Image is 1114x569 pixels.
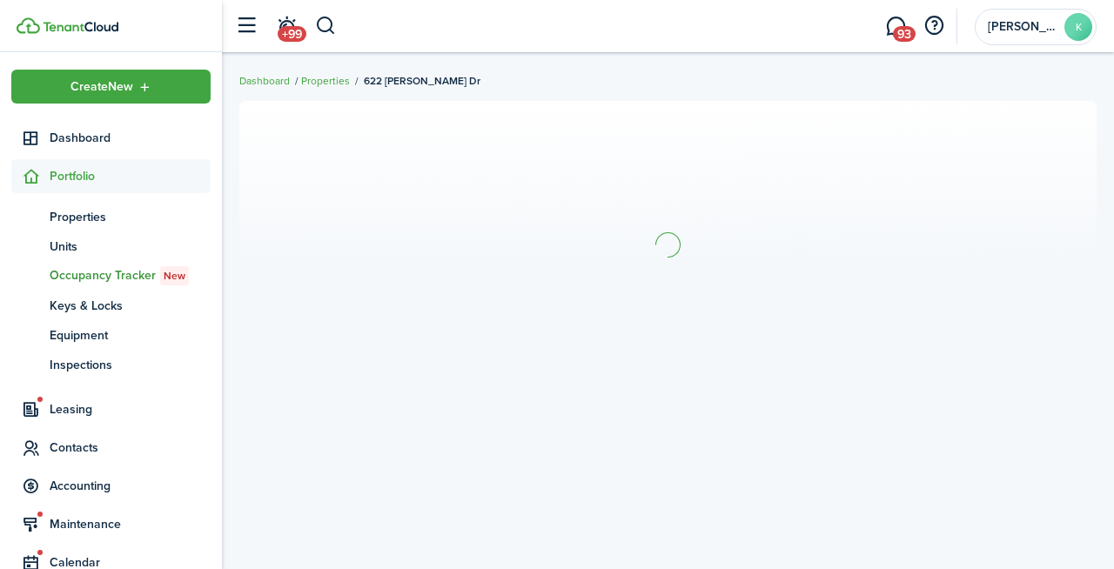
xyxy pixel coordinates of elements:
[50,326,211,345] span: Equipment
[879,4,912,49] a: Messaging
[11,202,211,231] a: Properties
[270,4,303,49] a: Notifications
[11,231,211,261] a: Units
[11,70,211,104] button: Open menu
[164,268,185,284] span: New
[50,266,211,285] span: Occupancy Tracker
[50,477,211,495] span: Accounting
[278,26,306,42] span: +99
[315,11,337,41] button: Search
[653,230,683,260] img: Loading
[364,73,480,89] span: 622 [PERSON_NAME] Dr
[988,21,1057,33] span: Karen
[50,400,211,418] span: Leasing
[11,291,211,320] a: Keys & Locks
[919,11,949,41] button: Open resource center
[50,167,211,185] span: Portfolio
[50,129,211,147] span: Dashboard
[11,350,211,379] a: Inspections
[301,73,350,89] a: Properties
[50,297,211,315] span: Keys & Locks
[43,22,118,32] img: TenantCloud
[1064,13,1092,41] avatar-text: K
[893,26,916,42] span: 93
[239,73,290,89] a: Dashboard
[11,320,211,350] a: Equipment
[50,515,211,533] span: Maintenance
[50,238,211,256] span: Units
[50,356,211,374] span: Inspections
[50,438,211,457] span: Contacts
[70,81,133,93] span: Create New
[17,17,40,34] img: TenantCloud
[230,10,263,43] button: Open sidebar
[50,208,211,226] span: Properties
[11,121,211,155] a: Dashboard
[11,261,211,291] a: Occupancy TrackerNew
